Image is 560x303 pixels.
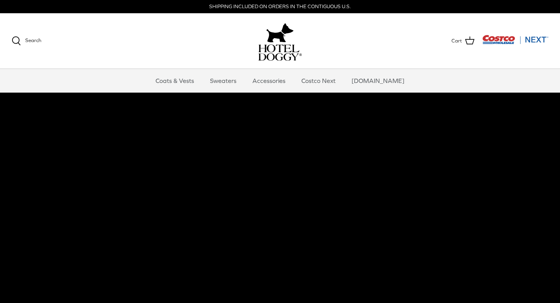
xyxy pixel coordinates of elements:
[482,35,548,44] img: Costco Next
[258,44,302,61] img: hoteldoggycom
[482,40,548,46] a: Visit Costco Next
[451,36,474,46] a: Cart
[294,69,343,92] a: Costco Next
[149,69,201,92] a: Coats & Vests
[203,69,243,92] a: Sweaters
[266,21,294,44] img: hoteldoggy.com
[258,21,302,61] a: hoteldoggy.com hoteldoggycom
[12,36,41,46] a: Search
[245,69,292,92] a: Accessories
[451,37,462,45] span: Cart
[25,37,41,43] span: Search
[345,69,411,92] a: [DOMAIN_NAME]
